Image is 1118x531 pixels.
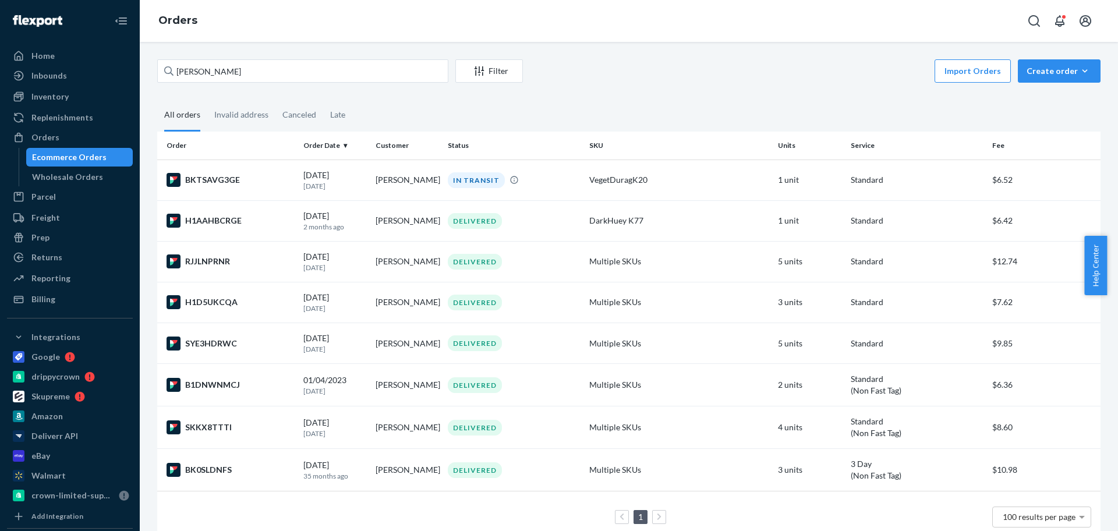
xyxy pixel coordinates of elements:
td: Multiple SKUs [585,282,773,323]
p: 2 months ago [303,222,366,232]
div: Late [330,100,345,130]
p: [DATE] [303,429,366,438]
a: Wholesale Orders [26,168,133,186]
th: Order [157,132,299,160]
span: Help Center [1084,236,1107,295]
p: Standard [851,256,983,267]
td: $7.62 [988,282,1101,323]
div: DELIVERED [448,254,502,270]
div: [DATE] [303,292,366,313]
div: Orders [31,132,59,143]
td: [PERSON_NAME] [371,282,443,323]
div: Google [31,351,60,363]
a: Add Integration [7,509,133,523]
p: [DATE] [303,181,366,191]
div: DELIVERED [448,213,502,229]
div: DELIVERED [448,377,502,393]
div: B1DNWNMCJ [167,378,294,392]
p: [DATE] [303,386,366,396]
td: 1 unit [773,160,845,200]
th: Service [846,132,988,160]
th: Fee [988,132,1101,160]
a: Prep [7,228,133,247]
td: 4 units [773,406,845,449]
button: Open notifications [1048,9,1071,33]
div: Walmart [31,470,66,482]
a: Inbounds [7,66,133,85]
iframe: Opens a widget where you can chat to one of our agents [1044,496,1106,525]
div: Inventory [31,91,69,102]
td: Multiple SKUs [585,364,773,406]
div: Customer [376,140,438,150]
div: DELIVERED [448,420,502,436]
td: Multiple SKUs [585,406,773,449]
div: (Non Fast Tag) [851,470,983,482]
div: H1D5UKCQA [167,295,294,309]
div: Freight [31,212,60,224]
button: Create order [1018,59,1101,83]
a: Google [7,348,133,366]
div: Skupreme [31,391,70,402]
div: [DATE] [303,169,366,191]
div: All orders [164,100,200,132]
div: Create order [1027,65,1092,77]
div: Billing [31,293,55,305]
td: [PERSON_NAME] [371,160,443,200]
button: Open Search Box [1023,9,1046,33]
div: DarkHuey K77 [589,215,769,226]
div: Filter [456,65,522,77]
td: 1 unit [773,200,845,241]
th: Order Date [299,132,371,160]
a: Ecommerce Orders [26,148,133,167]
td: [PERSON_NAME] [371,323,443,364]
a: Deliverr API [7,427,133,445]
td: $6.42 [988,200,1101,241]
td: [PERSON_NAME] [371,406,443,449]
a: Returns [7,248,133,267]
p: Standard [851,373,983,385]
div: 01/04/2023 [303,374,366,396]
button: Integrations [7,328,133,346]
div: Integrations [31,331,80,343]
p: [DATE] [303,344,366,354]
a: Page 1 is your current page [636,512,645,522]
a: crown-limited-supply [7,486,133,505]
div: [DATE] [303,210,366,232]
a: Amazon [7,407,133,426]
p: Standard [851,174,983,186]
p: Standard [851,296,983,308]
div: Replenishments [31,112,93,123]
div: crown-limited-supply [31,490,114,501]
div: IN TRANSIT [448,172,505,188]
div: [DATE] [303,417,366,438]
p: 3 Day [851,458,983,470]
th: Units [773,132,845,160]
div: VegetDuragK20 [589,174,769,186]
div: drippycrown [31,371,80,383]
td: $6.36 [988,364,1101,406]
td: [PERSON_NAME] [371,200,443,241]
div: Canceled [282,100,316,130]
a: Orders [7,128,133,147]
ol: breadcrumbs [149,4,207,38]
div: SKKX8TTTI [167,420,294,434]
p: Standard [851,338,983,349]
a: Freight [7,208,133,227]
div: DELIVERED [448,462,502,478]
a: Inventory [7,87,133,106]
div: Wholesale Orders [32,171,103,183]
td: [PERSON_NAME] [371,449,443,491]
a: Skupreme [7,387,133,406]
div: DELIVERED [448,335,502,351]
td: 5 units [773,241,845,282]
a: drippycrown [7,367,133,386]
div: Home [31,50,55,62]
td: $12.74 [988,241,1101,282]
td: [PERSON_NAME] [371,241,443,282]
a: Parcel [7,187,133,206]
td: Multiple SKUs [585,449,773,491]
a: eBay [7,447,133,465]
img: Flexport logo [13,15,62,27]
p: 35 months ago [303,471,366,481]
div: H1AAHBCRGE [167,214,294,228]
